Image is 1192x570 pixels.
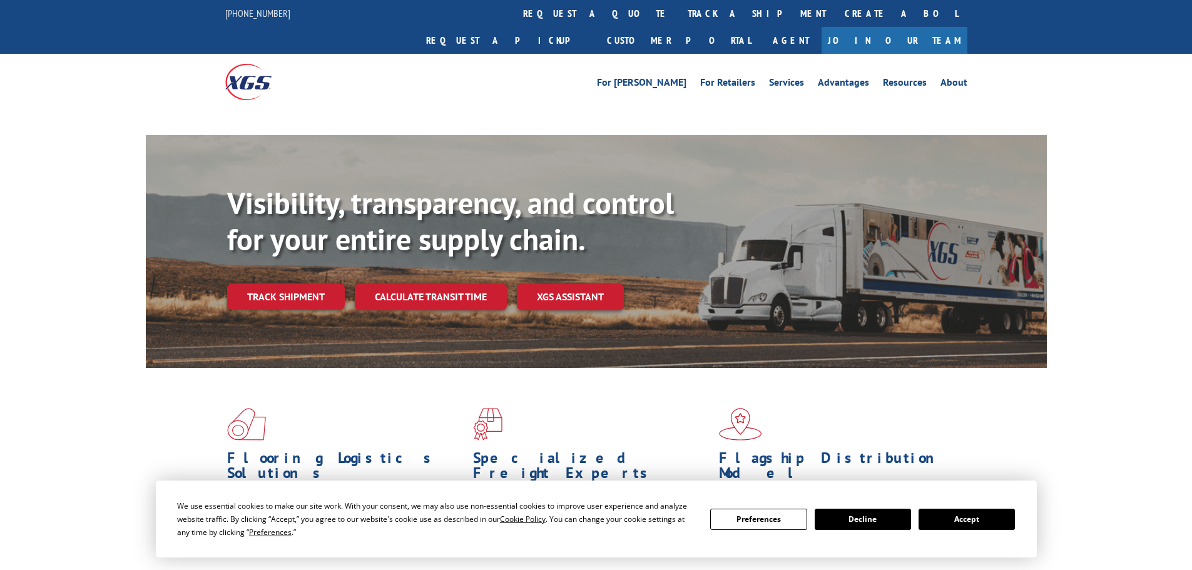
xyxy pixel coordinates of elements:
[719,450,955,487] h1: Flagship Distribution Model
[719,408,762,440] img: xgs-icon-flagship-distribution-model-red
[940,78,967,91] a: About
[500,514,546,524] span: Cookie Policy
[818,78,869,91] a: Advantages
[919,509,1015,530] button: Accept
[227,183,674,258] b: Visibility, transparency, and control for your entire supply chain.
[473,408,502,440] img: xgs-icon-focused-on-flooring-red
[227,408,266,440] img: xgs-icon-total-supply-chain-intelligence-red
[822,27,967,54] a: Join Our Team
[156,481,1037,557] div: Cookie Consent Prompt
[517,283,624,310] a: XGS ASSISTANT
[597,78,686,91] a: For [PERSON_NAME]
[815,509,911,530] button: Decline
[598,27,760,54] a: Customer Portal
[225,7,290,19] a: [PHONE_NUMBER]
[227,283,345,310] a: Track shipment
[883,78,927,91] a: Resources
[710,509,807,530] button: Preferences
[700,78,755,91] a: For Retailers
[769,78,804,91] a: Services
[473,450,710,487] h1: Specialized Freight Experts
[227,450,464,487] h1: Flooring Logistics Solutions
[417,27,598,54] a: Request a pickup
[249,527,292,537] span: Preferences
[177,499,695,539] div: We use essential cookies to make our site work. With your consent, we may also use non-essential ...
[760,27,822,54] a: Agent
[355,283,507,310] a: Calculate transit time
